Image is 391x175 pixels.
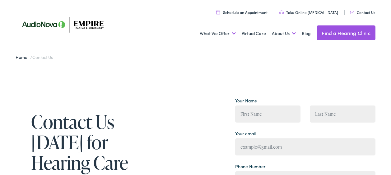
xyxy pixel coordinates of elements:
[235,130,256,137] label: Your email
[242,22,266,45] a: Virtual Care
[350,11,354,14] img: utility icon
[200,22,236,45] a: What We Offer
[302,22,311,45] a: Blog
[279,10,338,15] a: Take Online [MEDICAL_DATA]
[350,10,375,15] a: Contact Us
[235,97,257,104] label: Your Name
[31,111,159,173] h1: Contact Us [DATE] for Hearing Care
[279,11,284,14] img: utility icon
[216,10,268,15] a: Schedule an Appointment
[235,163,265,170] label: Phone Number
[310,105,375,123] input: Last Name
[235,105,301,123] input: First Name
[317,25,375,40] a: Find a Hearing Clinic
[16,54,30,60] a: Home
[32,54,53,60] span: Contact Us
[235,138,375,155] input: example@gmail.com
[16,54,53,60] span: /
[272,22,296,45] a: About Us
[216,10,220,14] img: utility icon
